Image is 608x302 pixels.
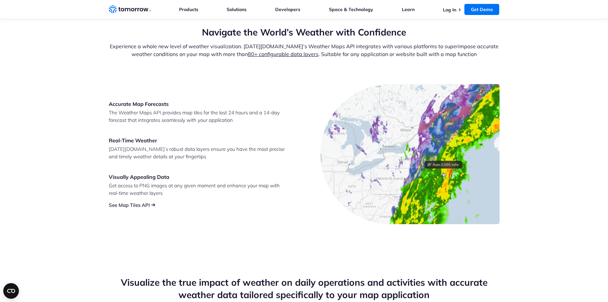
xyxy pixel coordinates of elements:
[109,5,151,14] a: Home link
[109,137,288,144] h3: Real-Time Weather
[179,7,198,12] a: Products
[464,4,499,15] a: Get Demo
[329,7,373,12] a: Space & Technology
[109,276,500,301] h2: Visualize the true impact of weather on daily operations and activities with accurate weather dat...
[109,202,150,208] a: See Map Tiles API
[109,173,288,180] h3: Visually Appealing Data
[248,51,318,57] a: 80+ configurable data layers
[227,7,247,12] a: Solutions
[109,26,500,38] h2: Navigate the World’s Weather with Confidence
[402,7,415,12] a: Learn
[3,283,19,299] button: Open CMP widget
[109,42,500,58] p: Experience a whole new level of weather visualization. [DATE][DOMAIN_NAME]’s Weather Maps API int...
[109,182,288,197] p: Get access to PNG images at any given moment and enhance your map with real-time weather layers
[443,7,456,13] a: Log In
[109,100,288,108] h3: Accurate Map Forecasts
[275,7,300,12] a: Developers
[320,84,500,224] img: Image-1-1-e1707053002487.jpg
[109,145,288,160] p: [DATE][DOMAIN_NAME]’s robust data layers ensure you have the most precise and timely weather deta...
[109,109,288,124] p: The Weather Maps API provides map tiles for the last 24 hours and a 14-day forecast that integrat...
